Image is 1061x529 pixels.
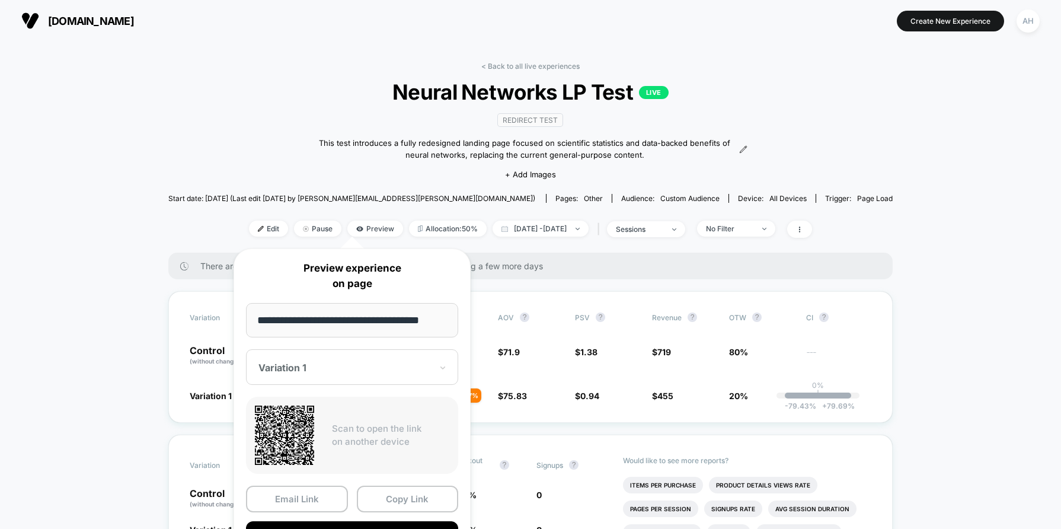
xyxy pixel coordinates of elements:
span: 79.69 % [816,401,855,410]
span: all devices [769,194,807,203]
span: Neural Networks LP Test [204,79,856,104]
span: PSV [575,313,590,322]
span: OTW [729,313,794,322]
button: ? [819,313,829,322]
p: Control [190,346,255,366]
span: (without changes) [190,358,243,365]
span: | [595,221,607,238]
li: Product Details Views Rate [709,477,817,493]
span: Variation 1 [190,391,232,401]
p: Preview experience on page [246,261,458,291]
span: Page Load [857,194,893,203]
li: Avg Session Duration [768,501,857,517]
li: Items Per Purchase [623,477,703,493]
button: ? [520,313,529,322]
div: Pages: [555,194,603,203]
span: Preview [347,221,403,237]
span: Signups [536,461,563,470]
img: Visually logo [21,12,39,30]
span: --- [806,349,871,366]
span: Allocation: 50% [409,221,487,237]
button: ? [569,460,579,470]
span: Variation [190,313,255,322]
span: $ [652,391,673,401]
span: Variation [190,456,255,474]
span: 0.94 [580,391,599,401]
span: 80% [729,347,748,357]
p: 0% [812,381,824,390]
span: AOV [498,313,514,322]
button: ? [500,460,509,470]
button: ? [688,313,697,322]
button: Copy Link [357,486,459,512]
span: $ [498,347,520,357]
img: end [672,228,676,231]
img: end [576,228,580,230]
span: [DOMAIN_NAME] [48,15,134,27]
span: Redirect Test [497,113,563,127]
button: Email Link [246,486,348,512]
button: Create New Experience [897,11,1004,31]
a: < Back to all live experiences [481,62,580,71]
span: Edit [249,221,288,237]
span: There are still no statistically significant results. We recommend waiting a few more days [200,261,869,271]
span: (without changes) [190,501,243,508]
p: Scan to open the link on another device [332,422,449,449]
span: Pause [294,221,341,237]
button: AH [1013,9,1043,33]
span: $ [652,347,671,357]
span: 71.9 [503,347,520,357]
div: AH [1017,9,1040,33]
div: Trigger: [825,194,893,203]
button: [DOMAIN_NAME] [18,11,138,30]
li: Pages Per Session [623,501,698,517]
span: CI [806,313,871,322]
span: 1.38 [580,347,597,357]
p: Control [190,489,264,509]
span: 20% [729,391,748,401]
img: end [303,226,309,232]
button: ? [752,313,762,322]
span: 0 [536,490,542,500]
img: calendar [501,226,508,232]
span: + [822,401,827,410]
div: Audience: [621,194,720,203]
span: 719 [657,347,671,357]
span: + Add Images [505,170,556,179]
span: 75.83 [503,391,527,401]
span: This test introduces a fully redesigned landing page focused on scientific statistics and data-ba... [314,138,737,161]
p: | [817,390,819,399]
span: -79.43 % [785,401,816,410]
span: 455 [657,391,673,401]
div: No Filter [706,224,753,233]
span: $ [575,391,599,401]
img: end [762,228,766,230]
span: [DATE] - [DATE] [493,221,589,237]
p: Would like to see more reports? [623,456,871,465]
span: $ [498,391,527,401]
button: ? [596,313,605,322]
span: Device: [728,194,816,203]
span: other [584,194,603,203]
span: Start date: [DATE] (Last edit [DATE] by [PERSON_NAME][EMAIL_ADDRESS][PERSON_NAME][DOMAIN_NAME]) [168,194,535,203]
span: $ [575,347,597,357]
li: Signups Rate [704,501,762,517]
img: edit [258,226,264,232]
p: LIVE [639,86,669,99]
div: sessions [616,225,663,234]
img: rebalance [418,225,423,232]
span: Revenue [652,313,682,322]
span: Custom Audience [660,194,720,203]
